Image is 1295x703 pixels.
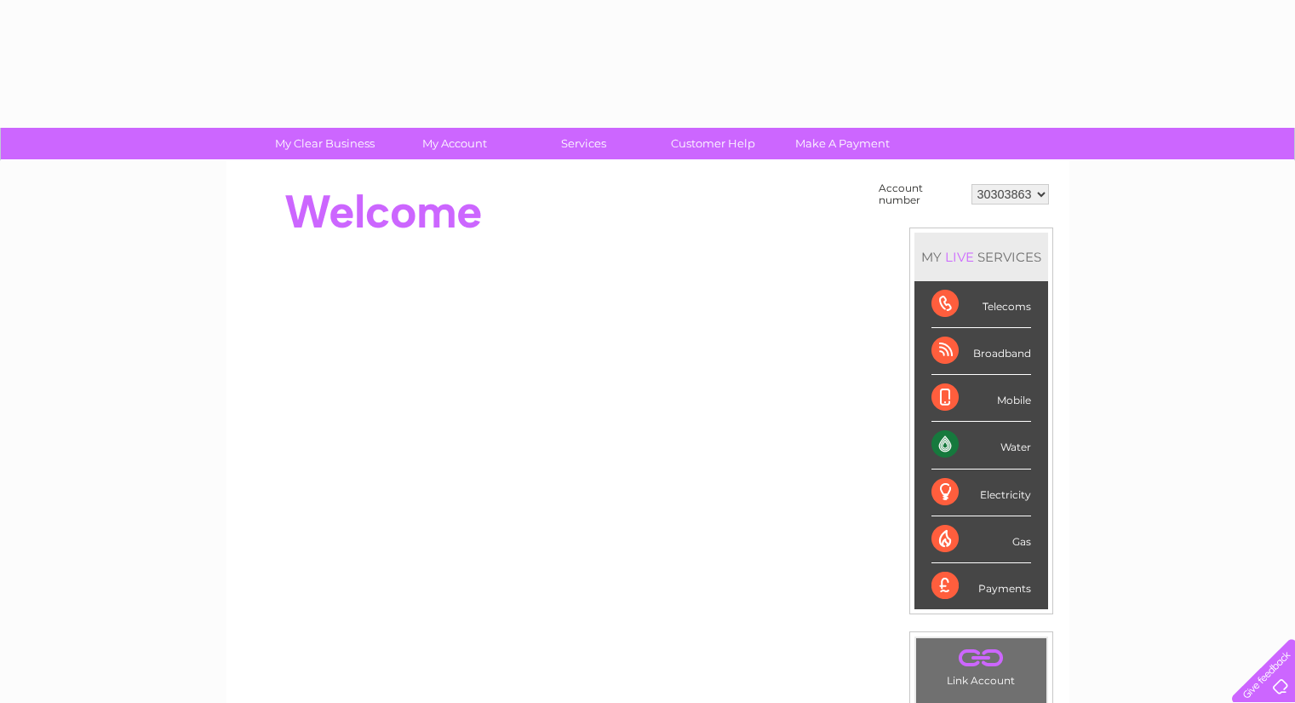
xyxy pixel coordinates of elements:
a: . [920,642,1042,672]
a: Make A Payment [772,128,913,159]
div: Payments [931,563,1031,609]
a: My Account [384,128,524,159]
div: MY SERVICES [914,233,1048,281]
div: Electricity [931,470,1031,516]
div: Telecoms [931,281,1031,328]
td: Account number [874,178,967,210]
div: Mobile [931,375,1031,422]
div: Gas [931,516,1031,563]
div: LIVE [942,249,977,265]
div: Water [931,422,1031,469]
a: Customer Help [643,128,783,159]
a: Services [513,128,654,159]
a: My Clear Business [255,128,395,159]
div: Broadband [931,328,1031,375]
td: Link Account [915,637,1047,691]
